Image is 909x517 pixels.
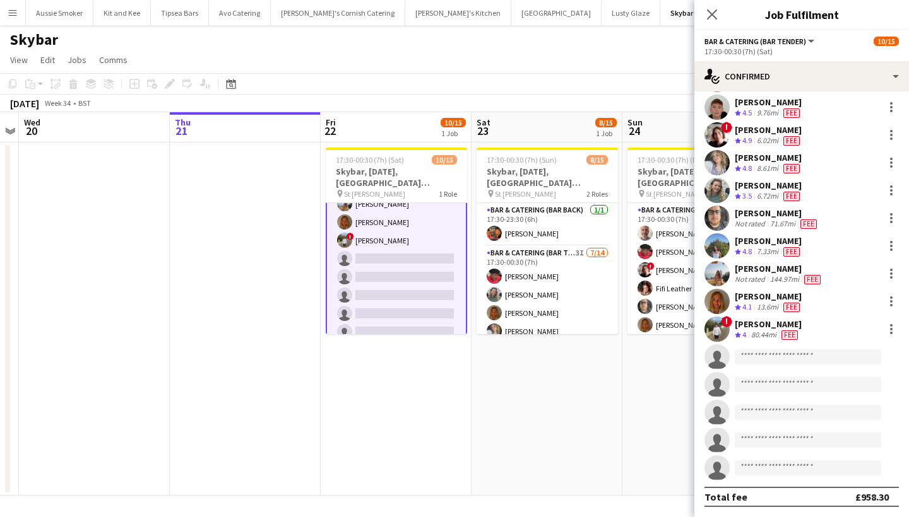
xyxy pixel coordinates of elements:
[10,54,28,66] span: View
[781,108,802,119] div: Crew has different fees then in role
[62,52,92,68] a: Jobs
[704,37,816,46] button: Bar & Catering (Bar Tender)
[742,330,746,339] span: 4
[735,96,802,108] div: [PERSON_NAME]
[441,118,466,127] span: 10/15
[646,189,707,199] span: St [PERSON_NAME]
[754,247,781,257] div: 7.33mi
[735,274,768,284] div: Not rated
[347,233,354,240] span: !
[783,247,800,257] span: Fee
[800,219,817,229] span: Fee
[783,136,800,146] span: Fee
[783,164,800,173] span: Fee
[487,155,557,165] span: 17:30-00:30 (7h) (Sun)
[754,191,781,202] div: 6.72mi
[495,189,556,199] span: St [PERSON_NAME]
[781,302,802,313] div: Crew has different fees then in role
[477,148,618,334] app-job-card: 17:30-00:30 (7h) (Sun)8/15Skybar, [DATE], [GEOGRAPHIC_DATA][PERSON_NAME] St [PERSON_NAME]2 RolesB...
[40,54,55,66] span: Edit
[768,219,798,229] div: 71.67mi
[175,117,191,128] span: Thu
[439,189,457,199] span: 1 Role
[441,129,465,138] div: 1 Job
[475,124,490,138] span: 23
[660,1,704,25] button: Skybar
[742,302,752,311] span: 4.1
[627,117,643,128] span: Sun
[627,148,769,334] app-job-card: 17:30-00:30 (7h) (Mon)10/10Skybar, [DATE], [GEOGRAPHIC_DATA][PERSON_NAME] St [PERSON_NAME]1 RoleB...
[344,189,405,199] span: St [PERSON_NAME]
[173,124,191,138] span: 21
[42,98,73,108] span: Week 34
[735,235,802,247] div: [PERSON_NAME]
[151,1,209,25] button: Tipsea Bars
[735,207,819,219] div: [PERSON_NAME]
[781,247,802,257] div: Crew has different fees then in role
[586,189,608,199] span: 2 Roles
[783,192,800,201] span: Fee
[721,316,732,327] span: !
[735,263,823,274] div: [PERSON_NAME]
[647,262,655,270] span: !
[735,124,802,136] div: [PERSON_NAME]
[798,219,819,229] div: Crew has different fees then in role
[735,318,802,330] div: [PERSON_NAME]
[781,191,802,202] div: Crew has different fees then in role
[874,37,899,46] span: 10/15
[602,1,660,25] button: Lusty Glaze
[209,1,271,25] button: Avo Catering
[742,163,752,173] span: 4.8
[742,108,752,117] span: 4.5
[742,136,752,145] span: 4.9
[336,155,404,165] span: 17:30-00:30 (7h) (Sat)
[10,30,58,49] h1: Skybar
[694,61,909,91] div: Confirmed
[783,108,800,118] span: Fee
[596,129,616,138] div: 1 Job
[754,136,781,146] div: 6.02mi
[326,166,467,189] h3: Skybar, [DATE], [GEOGRAPHIC_DATA][PERSON_NAME]
[781,330,798,340] span: Fee
[595,118,617,127] span: 8/15
[742,247,752,256] span: 4.8
[783,303,800,312] span: Fee
[802,274,823,284] div: Crew has different fees then in role
[749,330,779,340] div: 80.44mi
[405,1,511,25] button: [PERSON_NAME]'s Kitchen
[271,1,405,25] button: [PERSON_NAME]'s Cornish Catering
[94,52,133,68] a: Comms
[735,291,802,302] div: [PERSON_NAME]
[432,155,457,165] span: 10/15
[324,124,336,138] span: 22
[721,122,732,133] span: !
[326,148,467,334] app-job-card: 17:30-00:30 (7h) (Sat)10/15Skybar, [DATE], [GEOGRAPHIC_DATA][PERSON_NAME] St [PERSON_NAME]1 Role[...
[5,52,33,68] a: View
[35,52,60,68] a: Edit
[26,1,93,25] button: Aussie Smoker
[735,152,802,163] div: [PERSON_NAME]
[477,203,618,246] app-card-role: Bar & Catering (Bar Back)1/117:30-23:30 (6h)[PERSON_NAME]
[694,6,909,23] h3: Job Fulfilment
[742,191,752,200] span: 3.5
[781,136,802,146] div: Crew has different fees then in role
[754,302,781,313] div: 13.6mi
[754,108,781,119] div: 9.76mi
[24,117,40,128] span: Wed
[735,180,802,191] div: [PERSON_NAME]
[68,54,86,66] span: Jobs
[99,54,128,66] span: Comms
[779,330,800,340] div: Crew has different fees then in role
[855,491,889,503] div: £958.30
[754,163,781,174] div: 8.61mi
[477,117,490,128] span: Sat
[22,124,40,138] span: 20
[626,124,643,138] span: 24
[704,37,806,46] span: Bar & Catering (Bar Tender)
[477,166,618,189] h3: Skybar, [DATE], [GEOGRAPHIC_DATA][PERSON_NAME]
[627,166,769,189] h3: Skybar, [DATE], [GEOGRAPHIC_DATA][PERSON_NAME]
[704,47,899,56] div: 17:30-00:30 (7h) (Sat)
